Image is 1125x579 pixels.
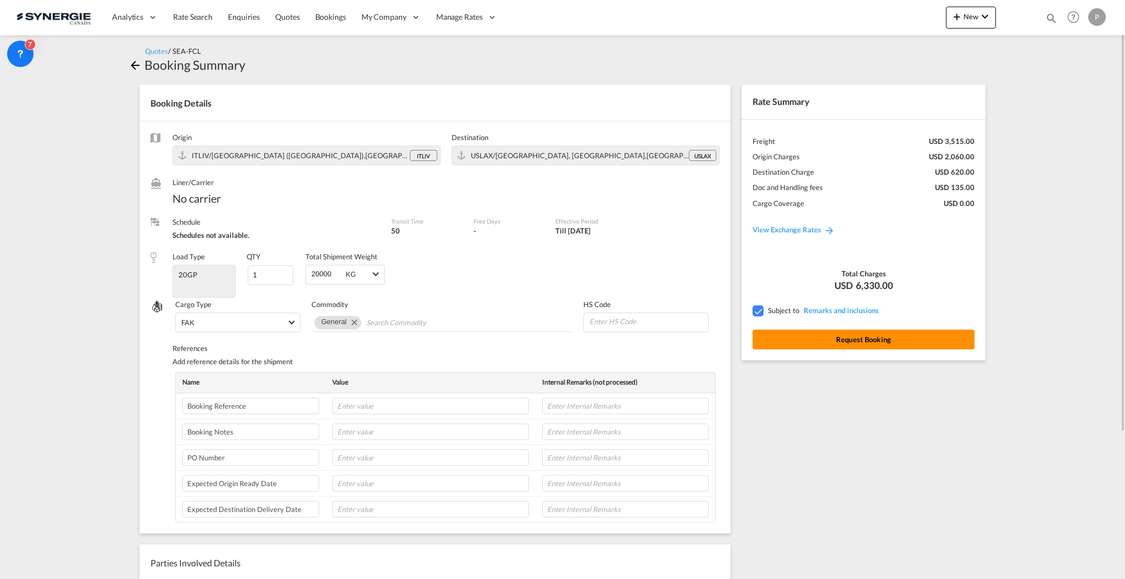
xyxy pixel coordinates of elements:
div: USD 135.00 [935,182,974,192]
span: General [321,318,347,326]
label: Free Days [474,217,544,225]
th: Value [326,372,536,393]
div: Origin Charges [753,152,800,162]
label: References [172,343,720,353]
label: Schedule [172,217,380,227]
span: Help [1064,8,1083,26]
span: 6,330.00 [856,279,893,292]
md-icon: icon-chevron-down [978,10,992,23]
div: 50 [391,226,462,236]
div: icon-arrow-left [129,56,144,74]
div: icon-magnify [1045,12,1057,29]
div: USD 3,515.00 [929,136,974,146]
label: Effective Period [555,217,654,225]
input: Enter value [332,501,529,517]
input: Enter label [182,398,319,414]
input: Enter HS Code [588,313,708,330]
input: Enter Internal Remarks [542,424,709,440]
input: Load Type [174,266,234,283]
div: Cargo Coverage [753,198,804,208]
input: Enter Internal Remarks [542,501,709,517]
input: Enter value [332,449,529,466]
div: Help [1064,8,1088,27]
span: USLAX/Los Angeles, CA,Americas [471,151,720,160]
div: Doc and Handling fees [753,182,823,192]
div: Booking Summary [144,56,246,74]
img: 1f56c880d42311ef80fc7dca854c8e59.png [16,5,91,30]
input: Enter Internal Remarks [542,449,709,466]
md-chips-wrap: Chips container. Use arrow keys to select chips. [313,313,572,331]
span: Rate Search [173,12,213,21]
input: Enter label [182,424,319,440]
div: USD 620.00 [935,167,974,177]
span: Parties Involved Details [151,558,241,568]
md-icon: /assets/icons/custom/liner-aaa8ad.svg [151,178,161,189]
span: New [950,12,992,21]
label: Commodity [311,299,573,309]
div: FAK [181,318,194,327]
div: USD 0.00 [944,198,974,208]
th: Internal Remarks (not processed) [536,372,715,393]
md-icon: icon-magnify [1045,12,1057,24]
span: Quotes [275,12,299,21]
div: General. Press delete to remove this chip. [321,316,349,327]
input: Search Commodity [366,314,467,331]
input: Enter value [332,475,529,492]
div: KG [346,270,356,279]
div: Rate Summary [742,85,985,119]
label: Origin [172,132,441,142]
span: Analytics [112,12,143,23]
span: Bookings [315,12,346,21]
span: Subject to [768,306,799,315]
span: / SEA-FCL [168,47,201,55]
a: View Exchange Rates [742,214,846,245]
div: Till 31 Oct 2025 [555,226,591,236]
span: Enquiries [228,12,260,21]
div: USLAX [689,150,716,161]
label: Liner/Carrier [172,177,380,187]
md-icon: icon-plus 400-fg [950,10,964,23]
div: Total Shipment Weight [305,252,377,261]
input: Qty [248,265,294,285]
div: Schedules not available. [172,230,380,240]
span: Quotes [145,47,168,55]
div: Total Charges [753,269,974,279]
span: My Company [361,12,406,23]
div: ITLIV [410,150,437,161]
div: QTY [247,252,260,261]
button: icon-plus 400-fgNewicon-chevron-down [946,7,996,29]
div: - [474,226,476,236]
md-icon: icon-arrow-left [129,59,142,72]
label: HS Code [583,299,709,309]
input: Enter value [332,398,529,414]
span: No carrier [172,191,380,206]
span: REMARKSINCLUSIONS [801,306,879,315]
span: ITLIV/Livorno (Leghorn),Asia Pacific [192,151,438,160]
span: Booking Details [151,98,211,108]
input: Weight [310,265,342,282]
th: Name [176,372,326,393]
span: Manage Rates [436,12,483,23]
button: Remove General [344,316,361,327]
div: Freight [753,136,775,146]
input: Enter value [332,424,529,440]
div: Destination Charge [753,167,814,177]
div: USD 2,060.00 [929,152,974,162]
label: Transit Time [391,217,462,225]
input: Enter label [182,475,319,492]
md-icon: icon-arrow-right [824,225,835,236]
div: P [1088,8,1106,26]
md-select: Select Cargo type: FAK [175,313,300,332]
div: USD [753,279,974,292]
label: Cargo Type [175,299,300,309]
div: Add reference details for the shipment [172,357,720,366]
button: Request Booking [753,330,974,349]
input: Enter label [182,449,319,466]
input: Enter Internal Remarks [542,398,709,414]
input: Enter Internal Remarks [542,475,709,492]
div: Load Type [172,252,205,261]
label: Destination [452,132,720,142]
input: Enter label [182,501,319,517]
